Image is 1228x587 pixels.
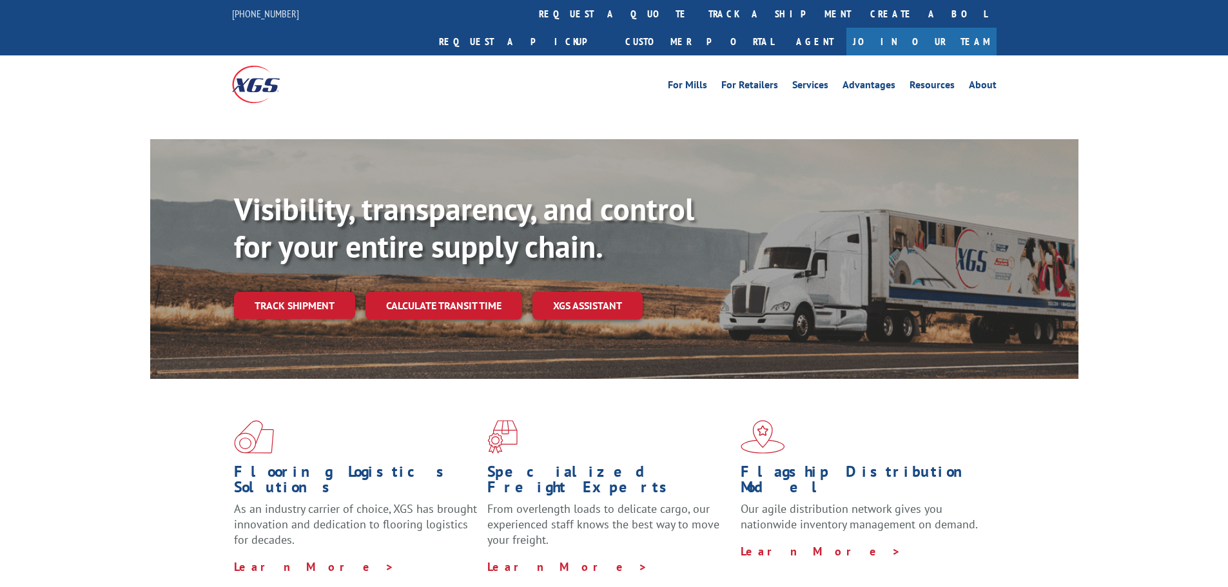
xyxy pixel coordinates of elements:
[234,559,395,574] a: Learn More >
[910,80,955,94] a: Resources
[487,420,518,454] img: xgs-icon-focused-on-flooring-red
[532,292,643,320] a: XGS ASSISTANT
[741,544,901,559] a: Learn More >
[721,80,778,94] a: For Retailers
[741,464,984,501] h1: Flagship Distribution Model
[487,464,731,501] h1: Specialized Freight Experts
[668,80,707,94] a: For Mills
[846,28,997,55] a: Join Our Team
[616,28,783,55] a: Customer Portal
[234,420,274,454] img: xgs-icon-total-supply-chain-intelligence-red
[234,501,477,547] span: As an industry carrier of choice, XGS has brought innovation and dedication to flooring logistics...
[741,420,785,454] img: xgs-icon-flagship-distribution-model-red
[429,28,616,55] a: Request a pickup
[234,292,355,319] a: Track shipment
[234,189,694,266] b: Visibility, transparency, and control for your entire supply chain.
[969,80,997,94] a: About
[741,501,978,532] span: Our agile distribution network gives you nationwide inventory management on demand.
[843,80,895,94] a: Advantages
[487,559,648,574] a: Learn More >
[232,7,299,20] a: [PHONE_NUMBER]
[365,292,522,320] a: Calculate transit time
[234,464,478,501] h1: Flooring Logistics Solutions
[783,28,846,55] a: Agent
[792,80,828,94] a: Services
[487,501,731,559] p: From overlength loads to delicate cargo, our experienced staff knows the best way to move your fr...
